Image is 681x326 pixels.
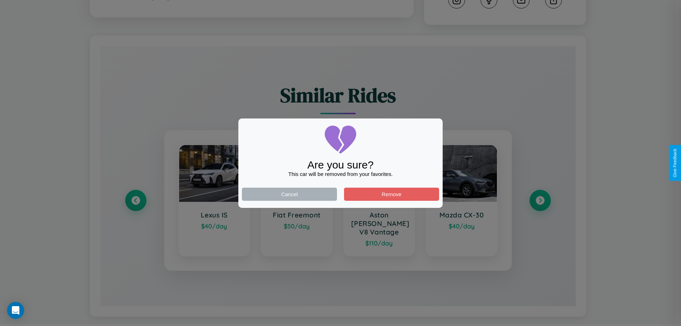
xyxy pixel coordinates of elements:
[7,302,24,319] div: Open Intercom Messenger
[242,188,337,201] button: Cancel
[242,171,439,177] div: This car will be removed from your favorites.
[344,188,439,201] button: Remove
[323,122,358,158] img: broken-heart
[242,159,439,171] div: Are you sure?
[672,149,677,177] div: Give Feedback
